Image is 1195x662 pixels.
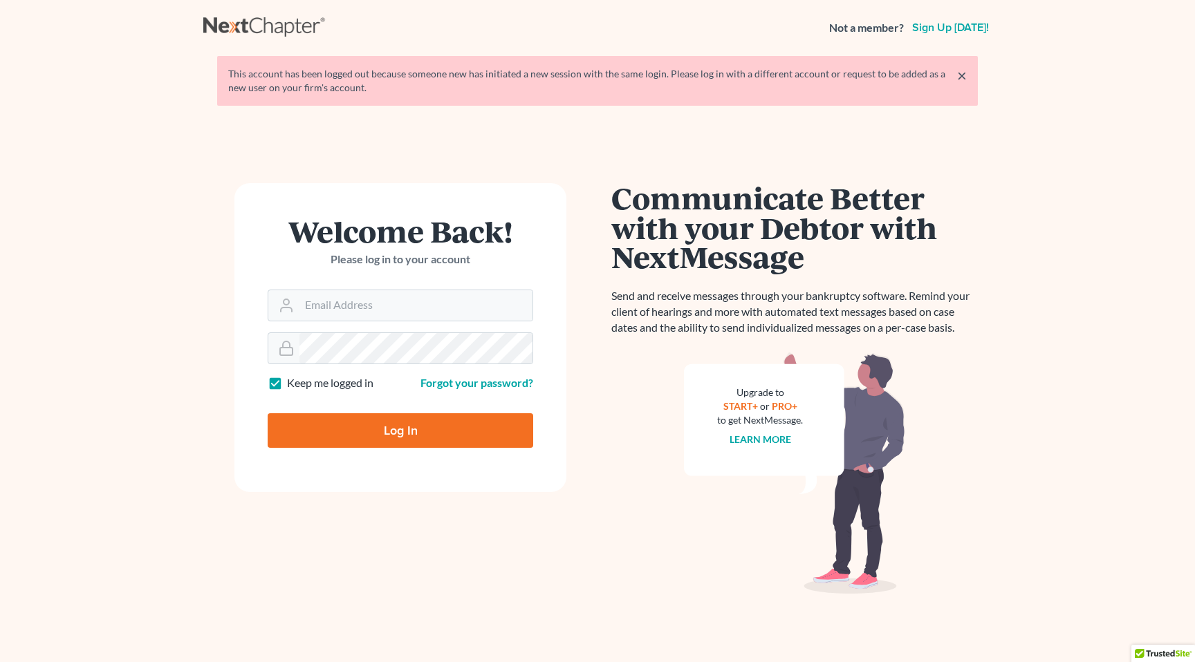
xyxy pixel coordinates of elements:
p: Please log in to your account [268,252,533,267]
strong: Not a member? [829,20,904,36]
input: Email Address [299,290,532,321]
img: nextmessage_bg-59042aed3d76b12b5cd301f8e5b87938c9018125f34e5fa2b7a6b67550977c72.svg [684,352,905,594]
h1: Communicate Better with your Debtor with NextMessage [611,183,978,272]
a: START+ [723,400,758,412]
p: Send and receive messages through your bankruptcy software. Remind your client of hearings and mo... [611,288,978,336]
h1: Welcome Back! [268,216,533,246]
label: Keep me logged in [287,375,373,391]
a: Forgot your password? [420,376,533,389]
span: or [760,400,770,412]
div: This account has been logged out because someone new has initiated a new session with the same lo... [228,67,967,95]
a: PRO+ [772,400,797,412]
div: to get NextMessage. [717,413,803,427]
a: Sign up [DATE]! [909,22,992,33]
input: Log In [268,413,533,448]
div: Upgrade to [717,386,803,399]
a: Learn more [730,433,791,445]
a: × [957,67,967,84]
